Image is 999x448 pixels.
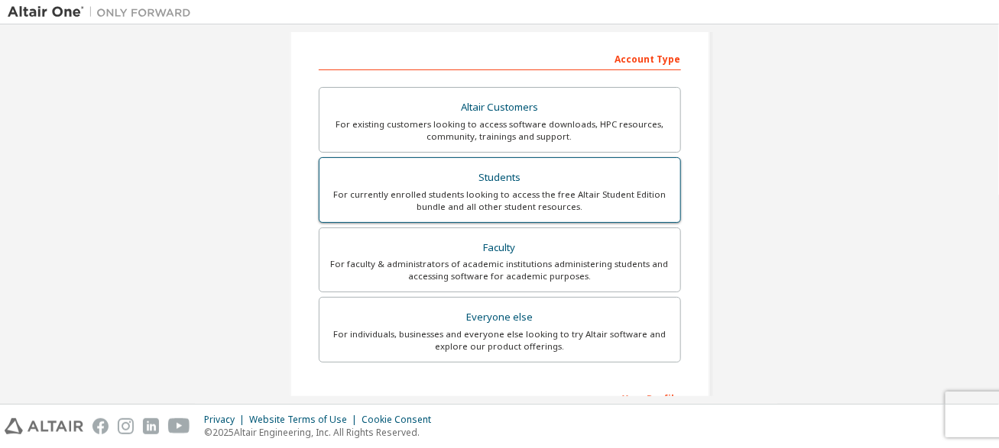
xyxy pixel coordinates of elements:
div: Everyone else [329,307,671,328]
div: For faculty & administrators of academic institutions administering students and accessing softwa... [329,258,671,282]
img: youtube.svg [168,418,190,434]
div: Your Profile [319,385,681,410]
img: instagram.svg [118,418,134,434]
div: For currently enrolled students looking to access the free Altair Student Edition bundle and all ... [329,189,671,213]
div: Account Type [319,46,681,70]
div: Website Terms of Use [249,414,362,426]
img: facebook.svg [92,418,109,434]
div: Students [329,167,671,189]
img: altair_logo.svg [5,418,83,434]
p: © 2025 Altair Engineering, Inc. All Rights Reserved. [204,426,440,439]
div: For existing customers looking to access software downloads, HPC resources, community, trainings ... [329,118,671,143]
img: linkedin.svg [143,418,159,434]
div: Faculty [329,237,671,259]
div: Cookie Consent [362,414,440,426]
div: Altair Customers [329,97,671,118]
img: Altair One [8,5,199,20]
div: Privacy [204,414,249,426]
div: For individuals, businesses and everyone else looking to try Altair software and explore our prod... [329,328,671,353]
